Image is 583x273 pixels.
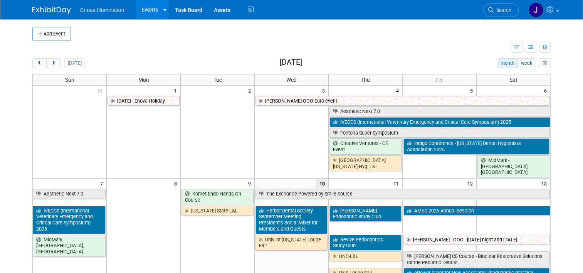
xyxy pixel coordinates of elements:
[403,206,550,216] a: AMED 2025 Annual Session
[497,58,518,68] button: month
[32,7,71,14] img: ExhibitDay
[329,106,550,116] a: Aesthetic Next 7.0
[181,206,254,216] a: [US_STATE] State-L&L
[286,77,297,83] span: Wed
[46,58,60,68] button: next
[33,206,106,234] a: IVECCS (International Veterinary Emergency and Critical Care Symposium) 2025
[181,189,254,205] a: Komet Endo Hands-On Course
[173,179,180,188] span: 8
[65,77,74,83] span: Sun
[321,86,328,95] span: 3
[393,179,402,188] span: 11
[467,179,476,188] span: 12
[329,206,402,222] a: [PERSON_NAME] Endodontic Study Club
[108,96,180,106] a: [DATE] - Enova Holiday
[403,251,549,267] a: [PERSON_NAME] CE Course - Bioclear Restorative Solutions for the Pediatric Dentist
[483,3,519,17] a: Search
[329,138,402,154] a: Creative Ventures - CE Event
[494,7,511,13] span: Search
[247,179,254,188] span: 9
[280,58,302,67] h2: [DATE]
[403,138,549,154] a: Indigo Conference - [US_STATE] Dental Hygienists Association 2025
[329,155,402,171] a: [GEOGRAPHIC_DATA][US_STATE]-Hyg. L&L
[509,77,517,83] span: Sat
[329,117,550,127] a: IVECCS (International Veterinary Emergency and Critical Care Symposium) 2025
[97,86,106,95] span: 31
[247,86,254,95] span: 2
[395,86,402,95] span: 4
[138,77,149,83] span: Mon
[173,86,180,95] span: 1
[80,7,124,13] span: Enova Illumination
[543,86,550,95] span: 6
[517,58,535,68] button: week
[213,77,222,83] span: Tue
[255,206,328,234] a: Harbor Dental Society - September Meeting - President’s Social Mixer for Members and Guests
[316,179,328,188] span: 10
[469,86,476,95] span: 5
[542,61,547,66] i: Personalize Calendar
[33,189,106,199] a: Aesthetic Next 7.0
[529,3,543,17] img: Janelle Tlusty
[255,235,328,251] a: Univ. of [US_STATE]-Loupe Fair
[329,251,402,261] a: UNC-L&L
[255,189,549,199] a: The Exchance Powered by Smile Source
[329,235,402,251] a: Revive Periodontics - Study Club
[436,77,442,83] span: Fri
[32,27,71,41] button: Add Event
[329,128,549,138] a: Fontona Super Symposium
[32,58,47,68] button: prev
[255,96,549,106] a: [PERSON_NAME] OOO Euro event
[541,179,550,188] span: 13
[539,58,551,68] button: myCustomButton
[403,235,549,245] a: [PERSON_NAME] - OOO - [DATE] night and [DATE]
[99,179,106,188] span: 7
[64,58,85,68] button: [DATE]
[361,77,370,83] span: Thu
[477,155,550,177] a: MidMark - [GEOGRAPHIC_DATA], [GEOGRAPHIC_DATA]
[33,235,106,257] a: MidMark - [GEOGRAPHIC_DATA], [GEOGRAPHIC_DATA]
